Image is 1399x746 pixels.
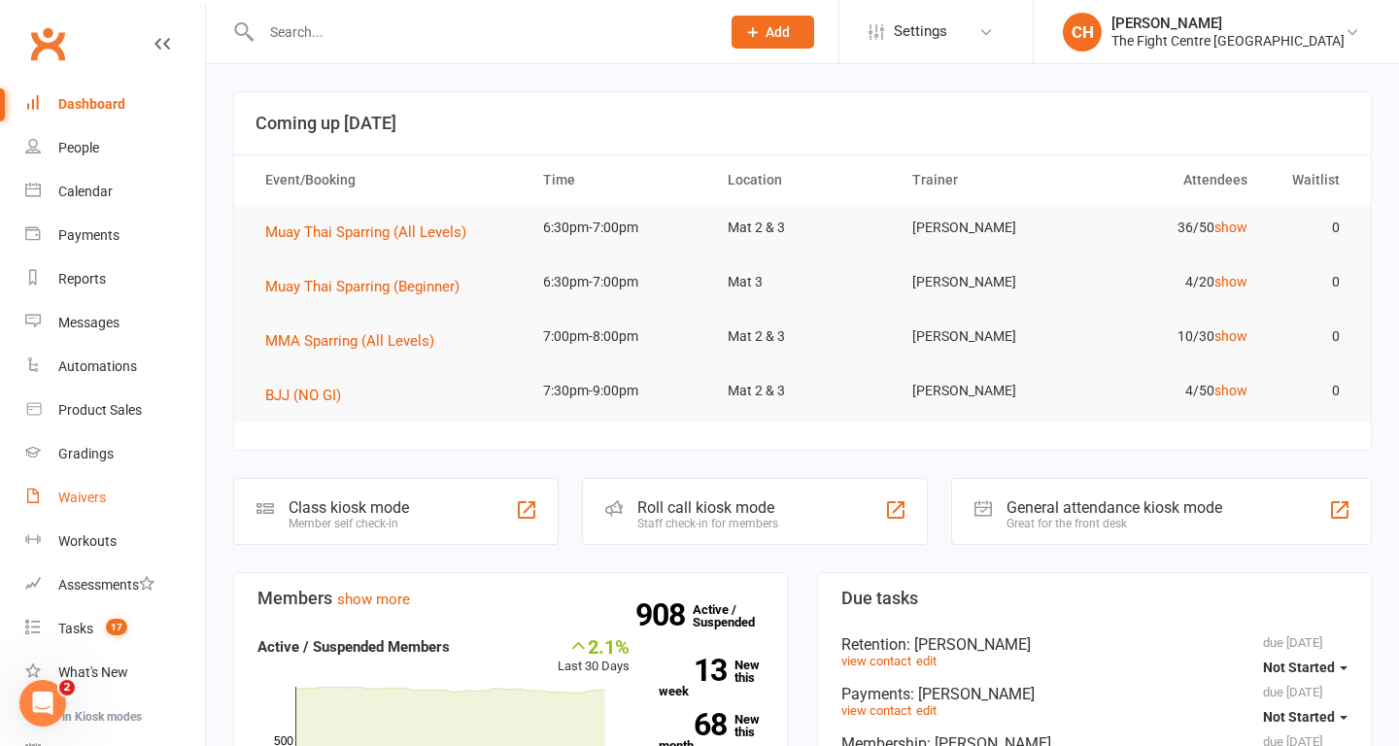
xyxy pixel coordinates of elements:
[1214,328,1247,344] a: show
[289,498,409,517] div: Class kiosk mode
[841,654,911,668] a: view contact
[58,402,142,418] div: Product Sales
[25,83,205,126] a: Dashboard
[906,635,1031,654] span: : [PERSON_NAME]
[558,635,630,657] div: 2.1%
[526,314,710,359] td: 7:00pm-8:00pm
[257,638,450,656] strong: Active / Suspended Members
[1063,13,1102,51] div: CH
[841,635,1348,654] div: Retention
[58,446,114,461] div: Gradings
[895,314,1079,359] td: [PERSON_NAME]
[766,24,790,40] span: Add
[256,114,1349,133] h3: Coming up [DATE]
[1111,15,1345,32] div: [PERSON_NAME]
[25,301,205,345] a: Messages
[25,476,205,520] a: Waivers
[58,621,93,636] div: Tasks
[526,259,710,305] td: 6:30pm-7:00pm
[25,126,205,170] a: People
[265,384,355,407] button: BJJ (NO GI)
[659,656,727,685] strong: 13
[916,654,937,668] a: edit
[637,517,778,530] div: Staff check-in for members
[1079,368,1264,414] td: 4/50
[25,389,205,432] a: Product Sales
[58,490,106,505] div: Waivers
[841,685,1348,703] div: Payments
[58,315,119,330] div: Messages
[1263,699,1348,734] button: Not Started
[265,220,480,244] button: Muay Thai Sparring (All Levels)
[895,368,1079,414] td: [PERSON_NAME]
[1265,368,1357,414] td: 0
[526,155,710,205] th: Time
[1263,650,1348,685] button: Not Started
[710,259,895,305] td: Mat 3
[1111,32,1345,50] div: The Fight Centre [GEOGRAPHIC_DATA]
[895,155,1079,205] th: Trainer
[1079,155,1264,205] th: Attendees
[710,368,895,414] td: Mat 2 & 3
[732,16,814,49] button: Add
[106,619,127,635] span: 17
[916,703,937,718] a: edit
[895,205,1079,251] td: [PERSON_NAME]
[289,517,409,530] div: Member self check-in
[58,358,137,374] div: Automations
[19,680,66,727] iframe: Intercom live chat
[58,271,106,287] div: Reports
[248,155,526,205] th: Event/Booking
[25,651,205,695] a: What's New
[25,257,205,301] a: Reports
[25,214,205,257] a: Payments
[693,589,778,643] a: 908Active / Suspended
[1214,220,1247,235] a: show
[265,275,473,298] button: Muay Thai Sparring (Beginner)
[659,710,727,739] strong: 68
[558,635,630,677] div: Last 30 Days
[25,345,205,389] a: Automations
[25,170,205,214] a: Calendar
[910,685,1035,703] span: : [PERSON_NAME]
[1007,517,1222,530] div: Great for the front desk
[265,223,466,241] span: Muay Thai Sparring (All Levels)
[841,589,1348,608] h3: Due tasks
[265,278,460,295] span: Muay Thai Sparring (Beginner)
[1265,314,1357,359] td: 0
[265,329,448,353] button: MMA Sparring (All Levels)
[710,205,895,251] td: Mat 2 & 3
[1263,709,1335,725] span: Not Started
[25,607,205,651] a: Tasks 17
[265,387,341,404] span: BJJ (NO GI)
[25,563,205,607] a: Assessments
[257,589,764,608] h3: Members
[1079,259,1264,305] td: 4/20
[1007,498,1222,517] div: General attendance kiosk mode
[1265,259,1357,305] td: 0
[1265,205,1357,251] td: 0
[25,432,205,476] a: Gradings
[894,10,947,53] span: Settings
[710,155,895,205] th: Location
[25,520,205,563] a: Workouts
[1214,274,1247,289] a: show
[58,577,154,593] div: Assessments
[1214,383,1247,398] a: show
[23,19,72,68] a: Clubworx
[1263,660,1335,675] span: Not Started
[635,600,693,629] strong: 908
[895,259,1079,305] td: [PERSON_NAME]
[710,314,895,359] td: Mat 2 & 3
[526,368,710,414] td: 7:30pm-9:00pm
[1079,205,1264,251] td: 36/50
[59,680,75,695] span: 2
[637,498,778,517] div: Roll call kiosk mode
[58,96,125,112] div: Dashboard
[1265,155,1357,205] th: Waitlist
[58,184,113,199] div: Calendar
[256,18,706,46] input: Search...
[58,664,128,680] div: What's New
[58,140,99,155] div: People
[58,227,119,243] div: Payments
